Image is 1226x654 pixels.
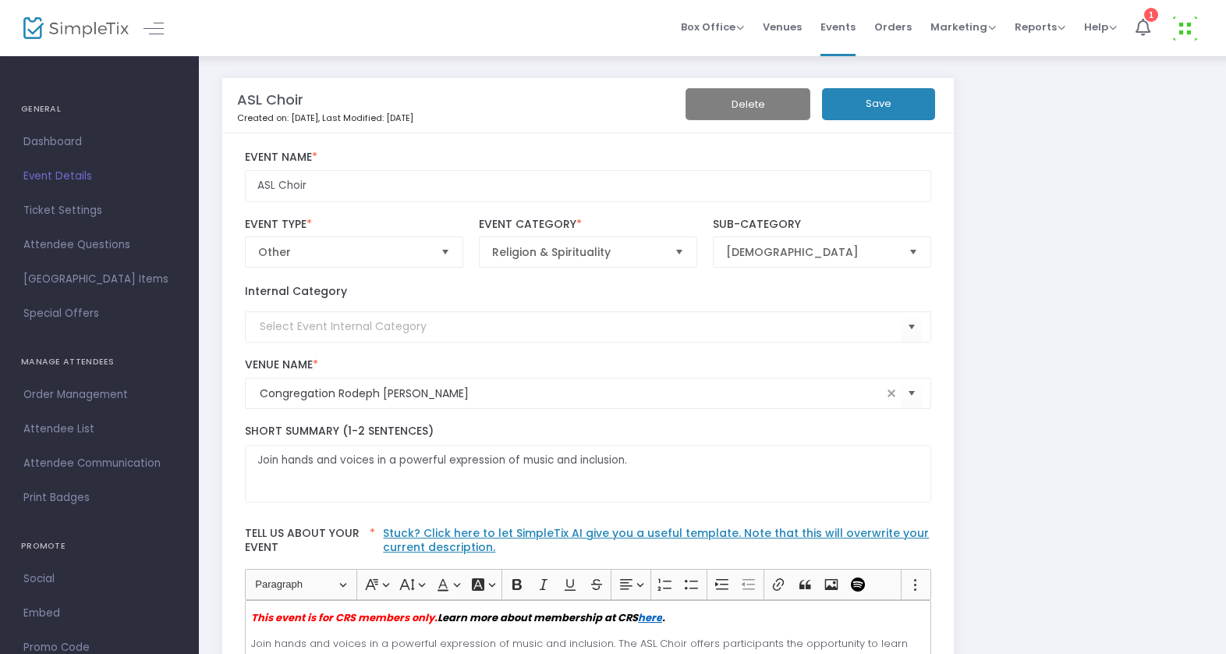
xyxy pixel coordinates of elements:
[23,269,175,290] span: [GEOGRAPHIC_DATA] Items
[245,423,434,439] span: Short Summary (1-2 Sentences)
[318,112,413,124] span: , Last Modified: [DATE]
[245,569,932,600] div: Editor toolbar
[23,603,175,624] span: Embed
[713,218,932,232] label: Sub-Category
[237,112,705,125] p: Created on: [DATE]
[245,283,347,300] label: Internal Category
[23,569,175,589] span: Social
[237,89,303,110] m-panel-title: ASL Choir
[245,358,932,372] label: Venue Name
[260,386,883,402] input: Select Venue
[245,218,464,232] label: Event Type
[237,518,939,569] label: Tell us about your event
[21,347,178,378] h4: MANAGE ATTENDEES
[245,170,932,202] input: Enter Event Name
[438,610,638,625] strong: Learn more about membership at CRS
[479,218,698,232] label: Event Category
[820,7,856,47] span: Events
[255,575,336,594] span: Paragraph
[662,610,665,625] strong: .
[260,318,902,335] input: Select Event Internal Category
[686,88,810,120] button: Delete
[901,311,923,343] button: Select
[23,419,175,439] span: Attendee List
[21,531,178,562] h4: PROMOTE
[668,237,690,267] button: Select
[258,244,429,260] span: Other
[763,7,802,47] span: Venues
[23,166,175,187] span: Event Details
[23,385,175,405] span: Order Management
[383,525,929,555] a: Stuck? Click here to let SimpleTix AI give you a useful template. Note that this will overwrite y...
[930,20,996,34] span: Marketing
[1015,20,1065,34] span: Reports
[23,488,175,508] span: Print Badges
[901,378,923,410] button: Select
[23,304,175,324] span: Special Offers
[681,20,744,34] span: Box Office
[638,610,662,625] a: here
[245,151,932,165] label: Event Name
[492,244,663,260] span: Religion & Spirituality
[21,94,178,125] h4: GENERAL
[902,237,924,267] button: Select
[726,244,897,260] span: [DEMOGRAPHIC_DATA]
[882,384,901,403] span: clear
[251,610,438,625] strong: This event is for CRS members only.
[23,132,175,152] span: Dashboard
[23,201,175,221] span: Ticket Settings
[248,573,353,597] button: Paragraph
[434,237,456,267] button: Select
[1144,8,1158,22] div: 1
[23,453,175,474] span: Attendee Communication
[1084,20,1117,34] span: Help
[23,235,175,255] span: Attendee Questions
[822,88,935,120] button: Save
[874,7,912,47] span: Orders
